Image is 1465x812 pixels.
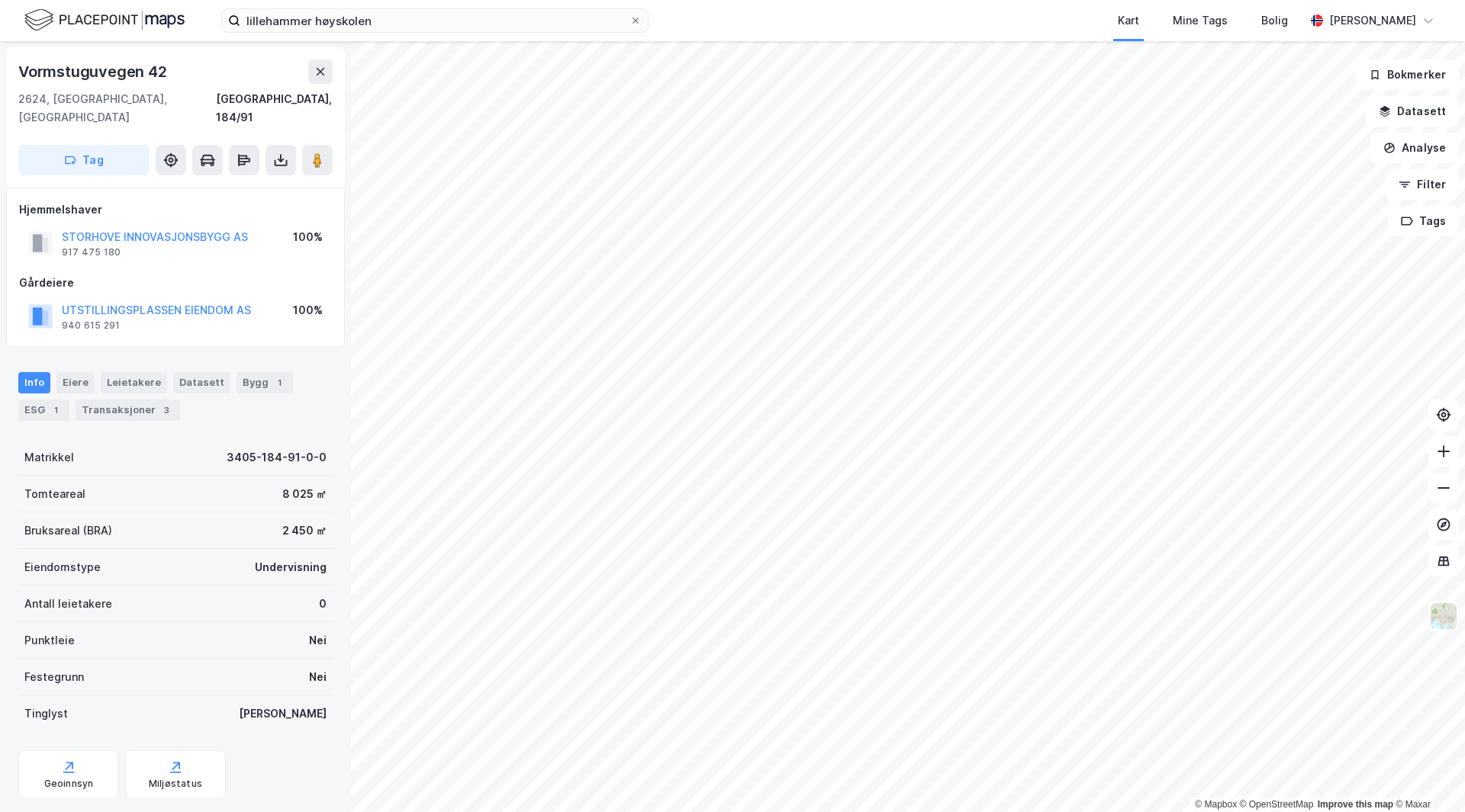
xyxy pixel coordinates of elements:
[282,522,327,540] div: 2 450 ㎡
[76,400,180,421] div: Transaksjoner
[18,400,69,421] div: ESG
[255,558,327,576] div: Undervisning
[309,631,327,650] div: Nei
[101,372,167,393] div: Leietakere
[227,448,327,467] div: 3405-184-91-0-0
[293,301,323,319] div: 100%
[24,631,75,650] div: Punktleie
[19,274,332,292] div: Gårdeiere
[1370,133,1459,163] button: Analyse
[293,228,323,246] div: 100%
[48,403,63,418] div: 1
[1261,11,1288,30] div: Bolig
[1389,739,1465,812] iframe: Chat Widget
[18,145,150,175] button: Tag
[24,522,112,540] div: Bruksareal (BRA)
[18,59,170,84] div: Vormstuguvegen 42
[240,9,629,32] input: Søk på adresse, matrikkel, gårdeiere, leietakere eller personer
[239,704,327,723] div: [PERSON_NAME]
[1195,799,1237,810] a: Mapbox
[24,704,68,723] div: Tinglyst
[24,595,112,613] div: Antall leietakere
[1118,11,1139,30] div: Kart
[62,319,120,332] div: 940 615 291
[24,558,101,576] div: Eiendomstype
[272,375,287,390] div: 1
[1389,739,1465,812] div: Kontrollprogram for chat
[149,778,202,790] div: Miljøstatus
[1329,11,1416,30] div: [PERSON_NAME]
[173,372,230,393] div: Datasett
[18,90,216,127] div: 2624, [GEOGRAPHIC_DATA], [GEOGRAPHIC_DATA]
[24,7,185,34] img: logo.f888ab2527a4732fd821a326f86c7f29.svg
[56,372,95,393] div: Eiere
[18,372,50,393] div: Info
[1366,96,1459,127] button: Datasett
[1356,59,1459,90] button: Bokmerker
[319,595,327,613] div: 0
[309,668,327,686] div: Nei
[1429,602,1458,631] img: Z
[24,448,74,467] div: Matrikkel
[237,372,293,393] div: Bygg
[216,90,333,127] div: [GEOGRAPHIC_DATA], 184/91
[1318,799,1393,810] a: Improve this map
[62,246,121,258] div: 917 475 180
[159,403,174,418] div: 3
[44,778,94,790] div: Geoinnsyn
[1388,206,1459,236] button: Tags
[1386,169,1459,200] button: Filter
[282,485,327,503] div: 8 025 ㎡
[1173,11,1228,30] div: Mine Tags
[24,668,84,686] div: Festegrunn
[24,485,85,503] div: Tomteareal
[19,201,332,219] div: Hjemmelshaver
[1240,799,1314,810] a: OpenStreetMap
